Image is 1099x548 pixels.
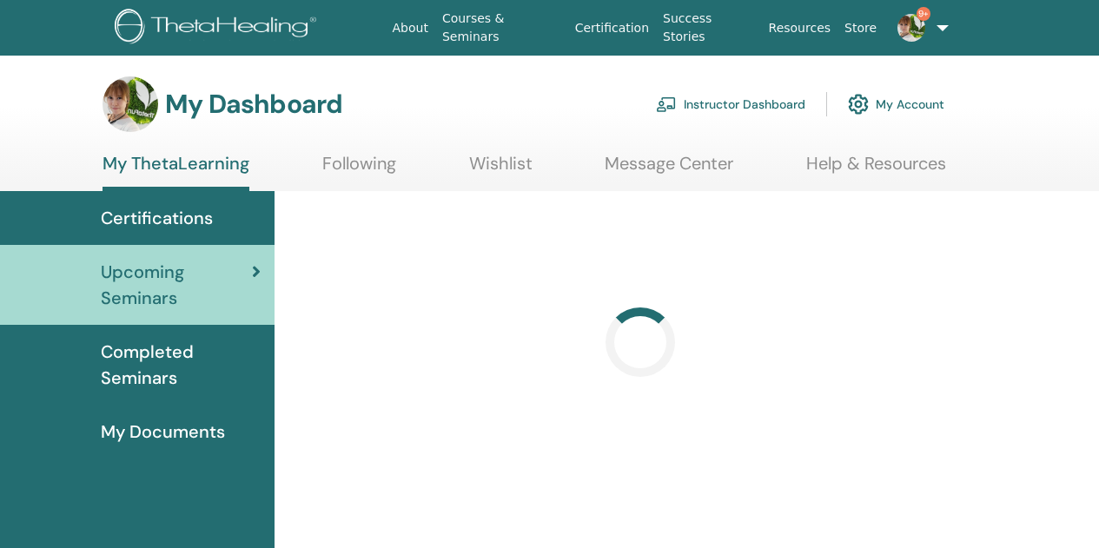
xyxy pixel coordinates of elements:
a: My ThetaLearning [103,153,249,191]
a: About [386,12,435,44]
a: Certification [568,12,656,44]
a: My Account [848,85,944,123]
a: Message Center [605,153,733,187]
a: Following [322,153,396,187]
a: Help & Resources [806,153,946,187]
h3: My Dashboard [165,89,342,120]
a: Instructor Dashboard [656,85,805,123]
img: logo.png [115,9,322,48]
img: cog.svg [848,89,869,119]
span: Completed Seminars [101,339,261,391]
span: Certifications [101,205,213,231]
a: Courses & Seminars [435,3,568,53]
span: 9+ [917,7,930,21]
span: Upcoming Seminars [101,259,252,311]
img: default.jpg [897,14,925,42]
img: default.jpg [103,76,158,132]
a: Wishlist [469,153,533,187]
a: Success Stories [656,3,761,53]
a: Store [837,12,884,44]
span: My Documents [101,419,225,445]
a: Resources [762,12,838,44]
img: chalkboard-teacher.svg [656,96,677,112]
